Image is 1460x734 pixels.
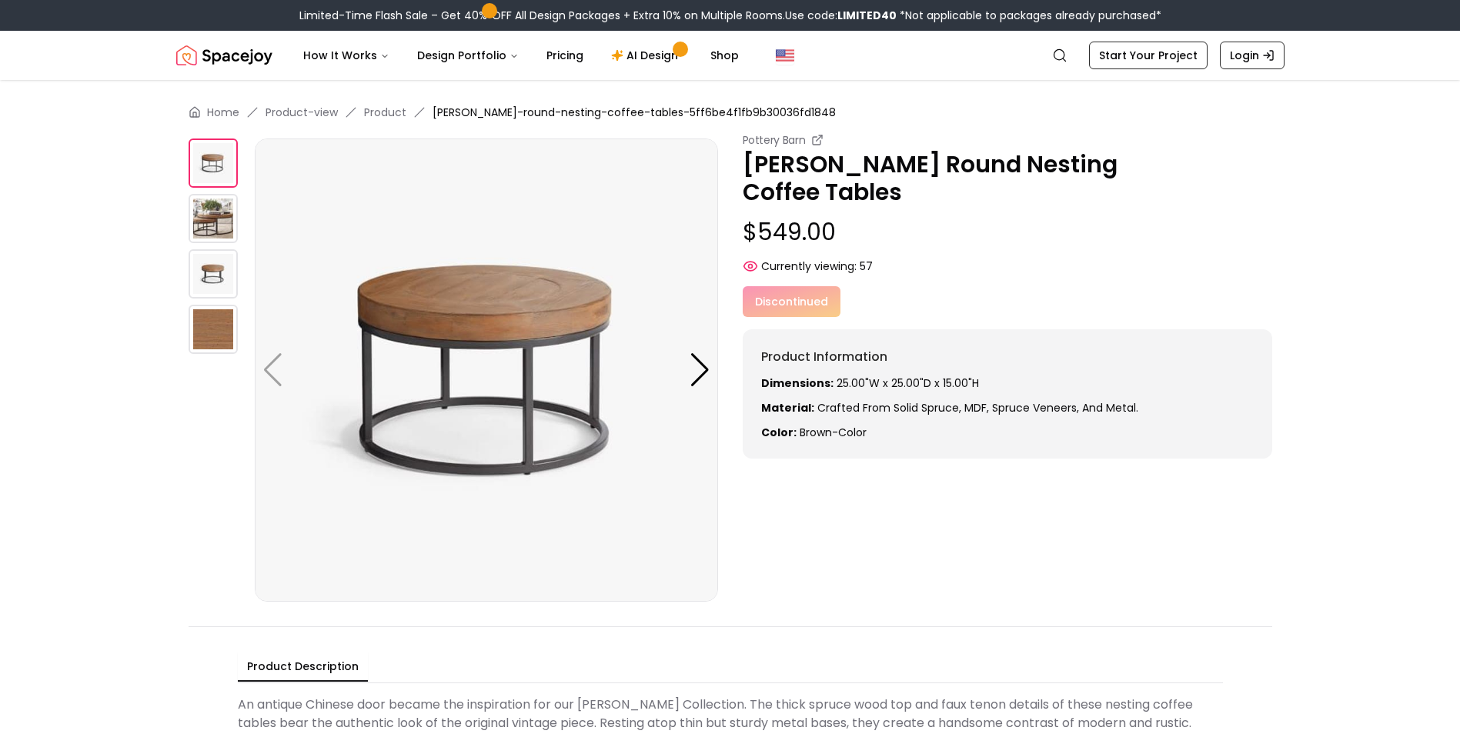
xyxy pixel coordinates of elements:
div: Limited-Time Flash Sale – Get 40% OFF All Design Packages + Extra 10% on Multiple Rooms. [299,8,1161,23]
strong: Dimensions: [761,375,834,391]
p: 25.00"W x 25.00"D x 15.00"H [761,375,1254,391]
a: AI Design [599,40,695,71]
a: Home [207,105,239,120]
button: Design Portfolio [405,40,531,71]
button: Product Description [238,652,368,682]
img: https://storage.googleapis.com/spacejoy-main/assets/5ff6be4f1fb9b30036fd1848/product_0_6cl48ckh620f [189,138,238,188]
a: Start Your Project [1089,42,1208,69]
img: United States [776,46,794,65]
button: How It Works [291,40,402,71]
img: https://storage.googleapis.com/spacejoy-main/assets/5ff6be4f1fb9b30036fd1848/product_3_65khpaeh0i8i [189,305,238,354]
span: Use code: [785,8,897,23]
img: https://storage.googleapis.com/spacejoy-main/assets/5ff6be4f1fb9b30036fd1848/product_1_nnp3g7mdn2f7 [189,194,238,243]
a: Login [1220,42,1285,69]
h6: Product Information [761,348,1254,366]
a: Shop [698,40,751,71]
span: *Not applicable to packages already purchased* [897,8,1161,23]
nav: Main [291,40,751,71]
a: Product-view [266,105,338,120]
span: [PERSON_NAME]-round-nesting-coffee-tables-5ff6be4f1fb9b30036fd1848 [433,105,836,120]
strong: Color: [761,425,797,440]
p: [PERSON_NAME] Round Nesting Coffee Tables [743,151,1272,206]
a: Spacejoy [176,40,272,71]
small: Pottery Barn [743,132,806,148]
b: LIMITED40 [837,8,897,23]
a: Pricing [534,40,596,71]
span: brown-color [800,425,867,440]
img: Spacejoy Logo [176,40,272,71]
span: Crafted from solid spruce, MDF, spruce veneers, and metal. [817,400,1138,415]
nav: Global [176,31,1285,80]
a: Product [364,105,406,120]
span: 57 [860,259,873,274]
span: Currently viewing: [761,259,857,274]
strong: Material: [761,400,814,415]
img: https://storage.googleapis.com/spacejoy-main/assets/5ff6be4f1fb9b30036fd1848/product_2_m22ogcmb1l8g [189,249,238,299]
p: $549.00 [743,219,1272,246]
nav: breadcrumb [189,105,1272,120]
img: https://storage.googleapis.com/spacejoy-main/assets/5ff6be4f1fb9b30036fd1848/product_0_6cl48ckh620f [255,138,718,602]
